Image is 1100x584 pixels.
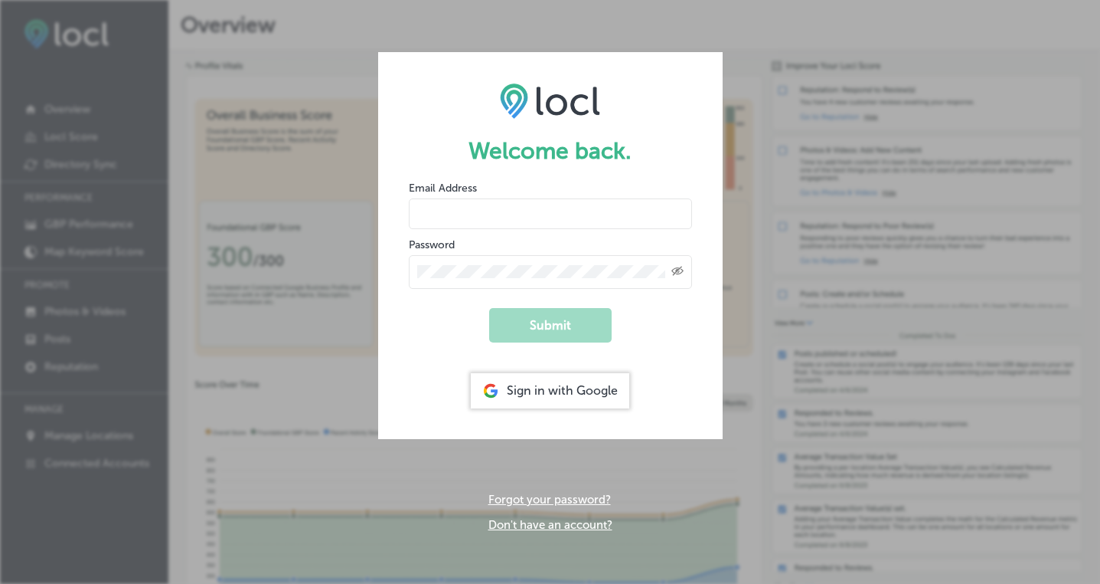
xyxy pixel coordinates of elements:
div: Sign in with Google [471,373,629,408]
label: Email Address [409,182,477,195]
a: Forgot your password? [488,493,611,507]
a: Don't have an account? [488,518,612,532]
label: Password [409,238,455,251]
img: LOCL logo [500,83,600,118]
h1: Welcome back. [409,137,692,165]
button: Submit [489,308,612,343]
span: Toggle password visibility [671,265,684,279]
